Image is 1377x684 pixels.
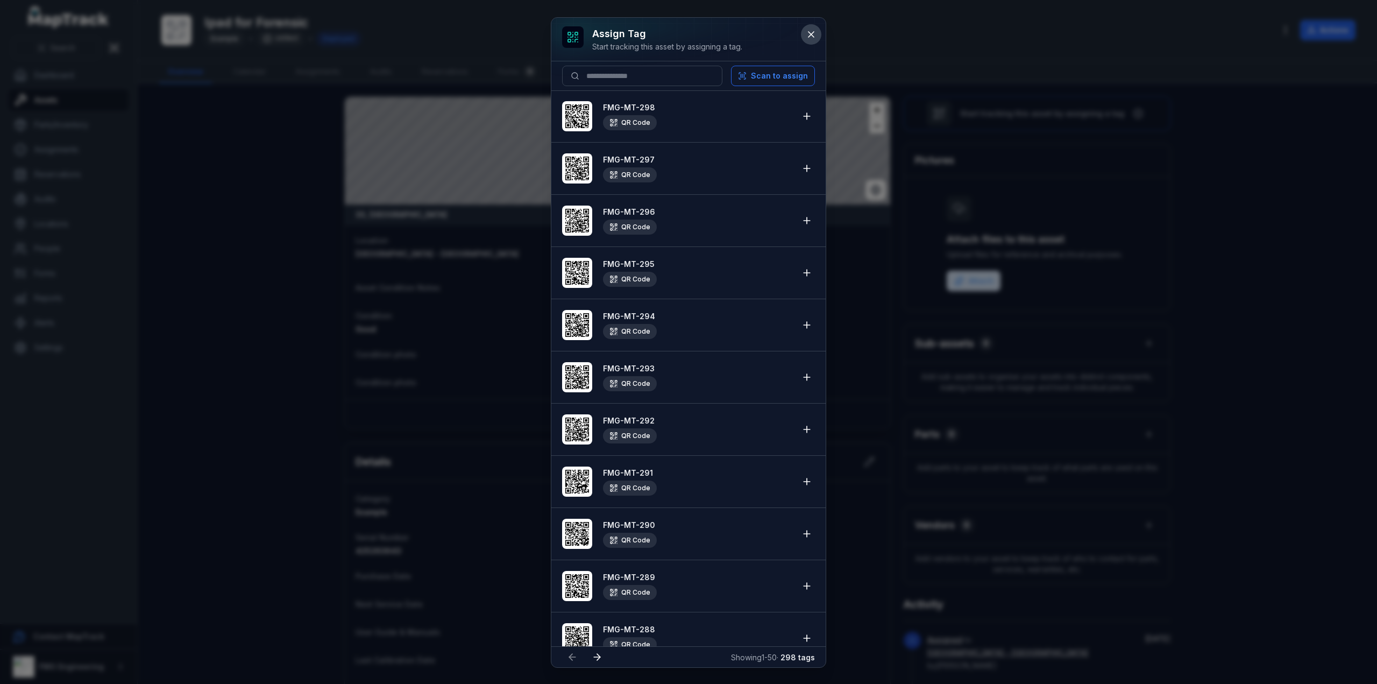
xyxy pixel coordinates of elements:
[603,585,657,600] div: QR Code
[603,533,657,548] div: QR Code
[603,259,792,270] strong: FMG-MT-295
[603,115,657,130] div: QR Code
[603,102,792,113] strong: FMG-MT-298
[603,624,792,635] strong: FMG-MT-288
[603,363,792,374] strong: FMG-MT-293
[603,154,792,165] strong: FMG-MT-297
[731,66,815,86] button: Scan to assign
[603,428,657,443] div: QR Code
[603,167,657,182] div: QR Code
[603,324,657,339] div: QR Code
[603,481,657,496] div: QR Code
[603,415,792,426] strong: FMG-MT-292
[603,220,657,235] div: QR Code
[592,26,742,41] h3: Assign tag
[603,376,657,391] div: QR Code
[603,311,792,322] strong: FMG-MT-294
[780,653,815,662] strong: 298 tags
[603,207,792,217] strong: FMG-MT-296
[592,41,742,52] div: Start tracking this asset by assigning a tag.
[731,653,815,662] span: Showing 1 - 50 ·
[603,468,792,478] strong: FMG-MT-291
[603,572,792,583] strong: FMG-MT-289
[603,272,657,287] div: QR Code
[603,520,792,531] strong: FMG-MT-290
[603,637,657,652] div: QR Code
